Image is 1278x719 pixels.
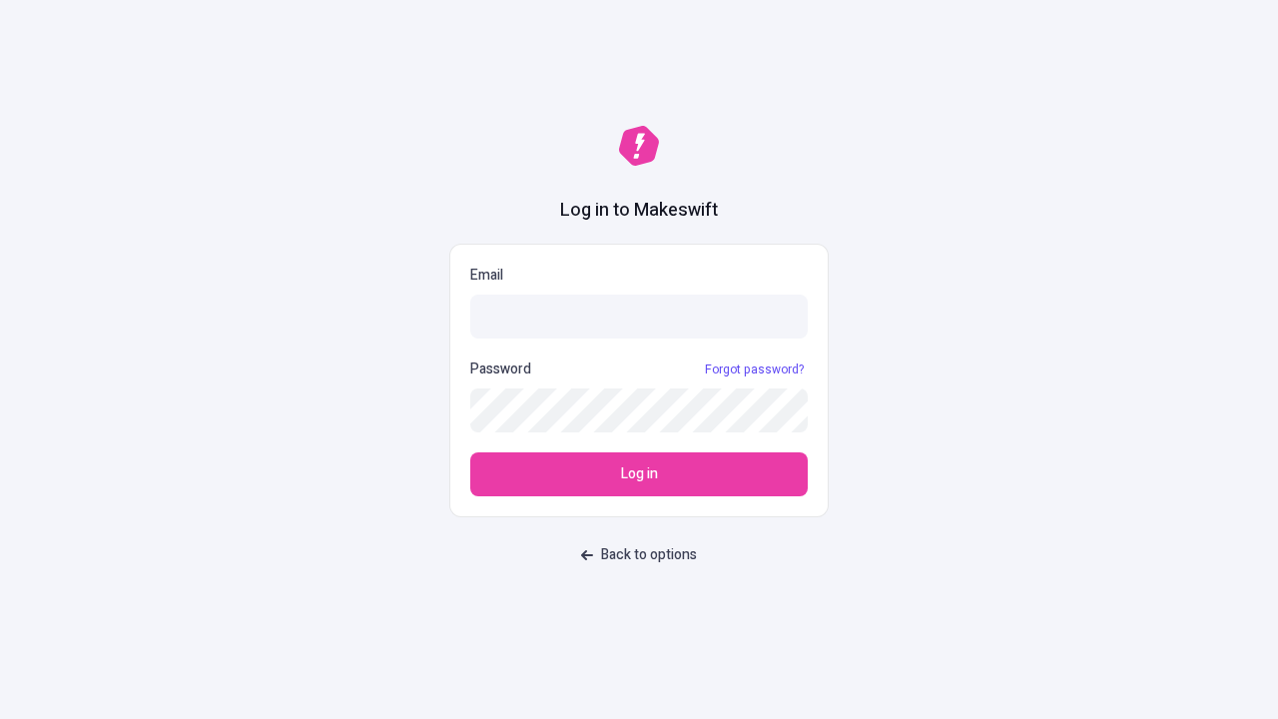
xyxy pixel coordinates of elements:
[470,452,808,496] button: Log in
[560,198,718,224] h1: Log in to Makeswift
[621,463,658,485] span: Log in
[569,537,709,573] button: Back to options
[701,361,808,377] a: Forgot password?
[470,295,808,339] input: Email
[470,359,531,380] p: Password
[601,544,697,566] span: Back to options
[470,265,808,287] p: Email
